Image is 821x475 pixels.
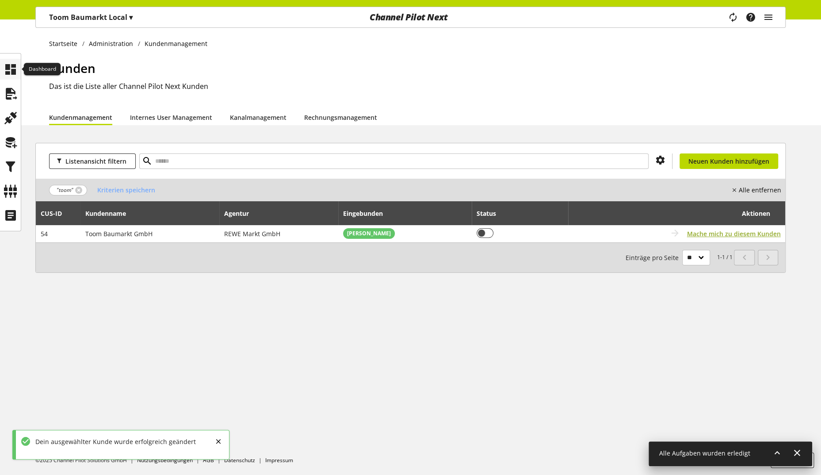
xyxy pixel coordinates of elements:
[680,153,778,169] a: Neuen Kunden hinzufügen
[477,209,505,218] div: Status
[49,60,95,77] span: Kunden
[129,12,133,22] span: ▾
[137,456,193,464] a: Nutzungsbedingungen
[573,204,770,222] div: Aktionen
[688,157,769,166] span: Neuen Kunden hinzufügen
[84,39,138,48] a: Administration
[49,39,82,48] a: Startseite
[91,182,162,198] button: Kriterien speichern
[31,437,196,446] div: Dein ausgewählter Kunde wurde erfolgreich geändert
[97,185,155,195] span: Kriterien speichern
[224,209,258,218] div: Agentur
[41,209,71,218] div: CUS-⁠ID
[35,7,786,28] nav: main navigation
[35,456,137,464] li: ©2025 Channel Pilot Solutions GmbH
[687,229,781,238] button: Mache mich zu diesem Kunden
[85,230,153,238] span: Toom Baumarkt GmbH
[24,63,61,75] div: Dashboard
[49,153,136,169] button: Listenansicht filtern
[57,186,73,194] span: "toom"
[224,230,280,238] span: REWE Markt GmbH
[626,253,682,262] span: Einträge pro Seite
[739,185,781,195] nobr: Alle entfernen
[203,456,214,464] a: AGB
[49,113,112,122] a: Kundenmanagement
[49,81,786,92] h2: Das ist die Liste aller Channel Pilot Next Kunden
[659,449,750,457] span: Alle Aufgaben wurden erledigt
[304,113,377,122] a: Rechnungsmanagement
[49,12,133,23] p: Toom Baumarkt Local
[130,113,212,122] a: Internes User Management
[41,230,48,238] span: 54
[85,209,135,218] div: Kundenname
[343,209,392,218] div: Eingebunden
[626,250,733,265] small: 1-1 / 1
[65,157,126,166] span: Listenansicht filtern
[224,456,255,464] a: Datenschutz
[230,113,286,122] a: Kanalmanagement
[265,456,293,464] a: Impressum
[347,230,391,237] span: [PERSON_NAME]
